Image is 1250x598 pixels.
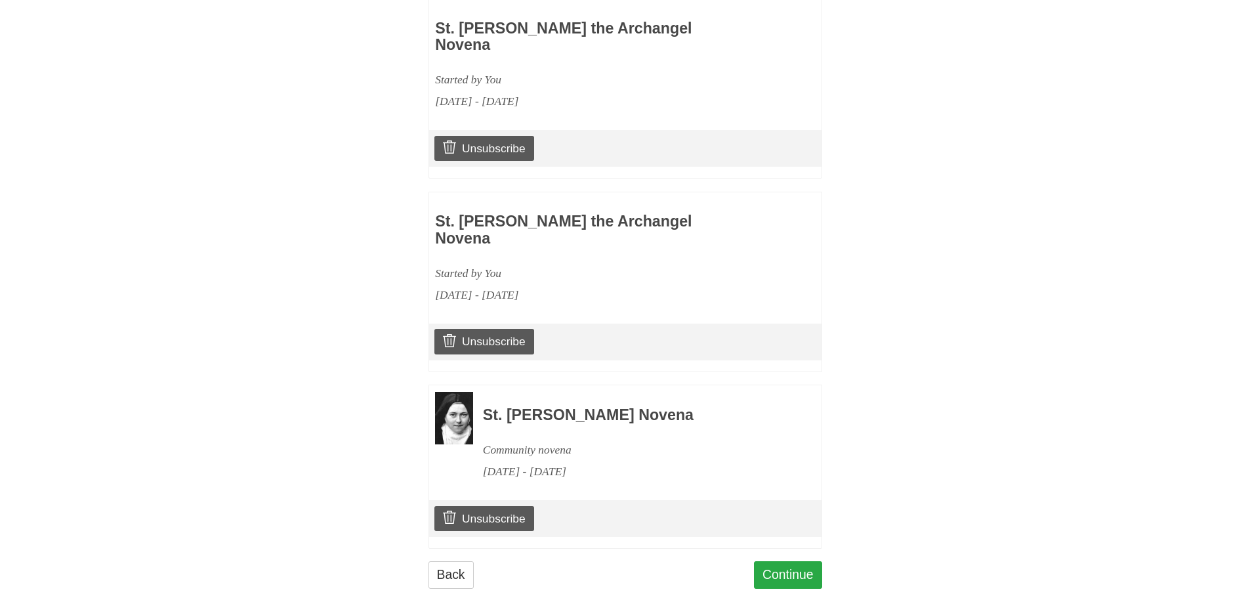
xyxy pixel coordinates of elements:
[435,263,738,284] div: Started by You
[435,392,473,444] img: Novena image
[434,136,533,161] a: Unsubscribe
[435,91,738,112] div: [DATE] - [DATE]
[434,506,533,531] a: Unsubscribe
[435,69,738,91] div: Started by You
[754,561,822,588] a: Continue
[435,20,738,54] h3: St. [PERSON_NAME] the Archangel Novena
[435,284,738,306] div: [DATE] - [DATE]
[483,407,786,424] h3: St. [PERSON_NAME] Novena
[434,329,533,354] a: Unsubscribe
[435,213,738,247] h3: St. [PERSON_NAME] the Archangel Novena
[428,561,474,588] a: Back
[483,439,786,461] div: Community novena
[483,461,786,482] div: [DATE] - [DATE]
